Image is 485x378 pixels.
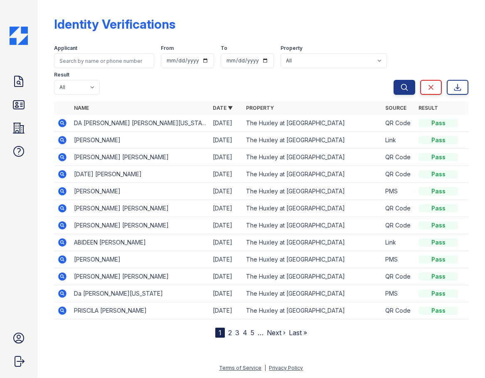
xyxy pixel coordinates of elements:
[71,285,210,302] td: Da [PERSON_NAME][US_STATE]
[382,115,415,132] td: QR Code
[209,149,243,166] td: [DATE]
[54,53,154,68] input: Search by name or phone number
[267,329,286,337] a: Next ›
[382,302,415,319] td: QR Code
[419,204,458,212] div: Pass
[419,221,458,230] div: Pass
[71,132,210,149] td: [PERSON_NAME]
[54,17,175,32] div: Identity Verifications
[10,27,28,45] img: CE_Icon_Blue-c292c112584629df590d857e76928e9f676e5b41ef8f769ba2f05ee15b207248.png
[243,234,382,251] td: The Huxley at [GEOGRAPHIC_DATA]
[243,200,382,217] td: The Huxley at [GEOGRAPHIC_DATA]
[382,200,415,217] td: QR Code
[219,365,261,371] a: Terms of Service
[209,251,243,268] td: [DATE]
[161,45,174,52] label: From
[419,289,458,298] div: Pass
[419,105,438,111] a: Result
[213,105,233,111] a: Date ▼
[419,153,458,161] div: Pass
[243,329,247,337] a: 4
[243,132,382,149] td: The Huxley at [GEOGRAPHIC_DATA]
[54,45,77,52] label: Applicant
[243,285,382,302] td: The Huxley at [GEOGRAPHIC_DATA]
[289,329,307,337] a: Last »
[243,217,382,234] td: The Huxley at [GEOGRAPHIC_DATA]
[269,365,303,371] a: Privacy Policy
[228,329,232,337] a: 2
[209,115,243,132] td: [DATE]
[419,306,458,315] div: Pass
[382,149,415,166] td: QR Code
[251,329,254,337] a: 5
[71,302,210,319] td: PRISCILA [PERSON_NAME]
[71,166,210,183] td: [DATE] [PERSON_NAME]
[209,285,243,302] td: [DATE]
[71,183,210,200] td: [PERSON_NAME]
[71,149,210,166] td: [PERSON_NAME] [PERSON_NAME]
[382,217,415,234] td: QR Code
[209,302,243,319] td: [DATE]
[382,268,415,285] td: QR Code
[209,217,243,234] td: [DATE]
[71,200,210,217] td: [PERSON_NAME] [PERSON_NAME]
[419,272,458,281] div: Pass
[243,115,382,132] td: The Huxley at [GEOGRAPHIC_DATA]
[419,136,458,144] div: Pass
[419,238,458,247] div: Pass
[243,149,382,166] td: The Huxley at [GEOGRAPHIC_DATA]
[209,132,243,149] td: [DATE]
[209,200,243,217] td: [DATE]
[221,45,227,52] label: To
[215,328,225,338] div: 1
[235,329,239,337] a: 3
[382,132,415,149] td: Link
[419,187,458,195] div: Pass
[382,251,415,268] td: PMS
[243,302,382,319] td: The Huxley at [GEOGRAPHIC_DATA]
[209,166,243,183] td: [DATE]
[71,268,210,285] td: [PERSON_NAME] [PERSON_NAME]
[54,72,69,78] label: Result
[419,119,458,127] div: Pass
[419,170,458,178] div: Pass
[258,328,263,338] span: …
[264,365,266,371] div: |
[209,268,243,285] td: [DATE]
[209,234,243,251] td: [DATE]
[246,105,274,111] a: Property
[281,45,303,52] label: Property
[74,105,89,111] a: Name
[382,166,415,183] td: QR Code
[382,183,415,200] td: PMS
[382,234,415,251] td: Link
[243,251,382,268] td: The Huxley at [GEOGRAPHIC_DATA]
[243,268,382,285] td: The Huxley at [GEOGRAPHIC_DATA]
[382,285,415,302] td: PMS
[243,166,382,183] td: The Huxley at [GEOGRAPHIC_DATA]
[419,255,458,264] div: Pass
[71,115,210,132] td: DA [PERSON_NAME] [PERSON_NAME][US_STATE]
[71,217,210,234] td: [PERSON_NAME] [PERSON_NAME]
[71,234,210,251] td: ABIDEEN [PERSON_NAME]
[385,105,406,111] a: Source
[209,183,243,200] td: [DATE]
[243,183,382,200] td: The Huxley at [GEOGRAPHIC_DATA]
[71,251,210,268] td: [PERSON_NAME]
